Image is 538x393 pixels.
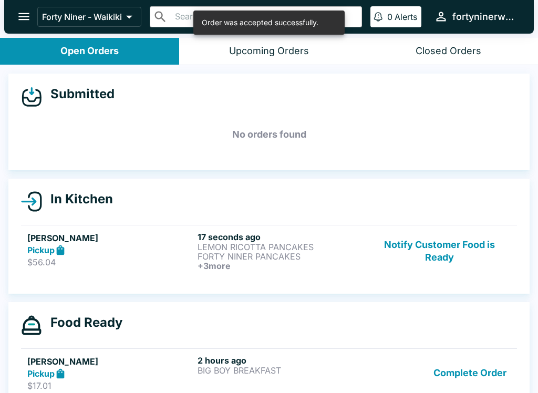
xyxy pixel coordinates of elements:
h6: + 3 more [198,261,364,271]
p: BIG BOY BREAKFAST [198,366,364,375]
p: Forty Niner - Waikiki [42,12,122,22]
div: fortyninerwaikiki [452,11,517,23]
h6: 2 hours ago [198,355,364,366]
p: $17.01 [27,380,193,391]
button: Complete Order [429,355,511,391]
p: LEMON RICOTTA PANCAKES [198,242,364,252]
h5: [PERSON_NAME] [27,232,193,244]
div: Open Orders [60,45,119,57]
div: Closed Orders [416,45,481,57]
strong: Pickup [27,368,55,379]
p: $56.04 [27,257,193,267]
div: Order was accepted successfully. [202,14,318,32]
div: Upcoming Orders [229,45,309,57]
p: Alerts [395,12,417,22]
strong: Pickup [27,245,55,255]
h4: Submitted [42,86,115,102]
button: open drawer [11,3,37,30]
p: FORTY NINER PANCAKES [198,252,364,261]
button: Forty Niner - Waikiki [37,7,141,27]
button: Notify Customer Food is Ready [368,232,511,271]
a: [PERSON_NAME]Pickup$56.0417 seconds agoLEMON RICOTTA PANCAKESFORTY NINER PANCAKES+3moreNotify Cus... [21,225,517,277]
h5: No orders found [21,116,517,153]
h4: In Kitchen [42,191,113,207]
h4: Food Ready [42,315,122,330]
h5: [PERSON_NAME] [27,355,193,368]
p: 0 [387,12,392,22]
h6: 17 seconds ago [198,232,364,242]
input: Search orders by name or phone number [172,9,357,24]
button: fortyninerwaikiki [430,5,521,28]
